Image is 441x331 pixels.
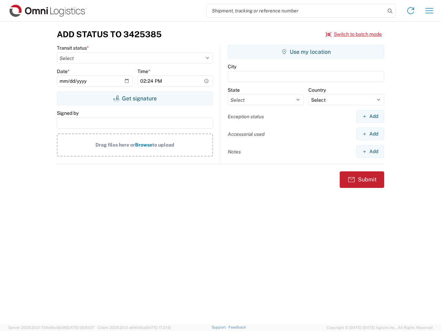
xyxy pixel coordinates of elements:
[66,325,94,330] span: [DATE] 09:51:07
[228,63,236,70] label: City
[8,325,94,330] span: Server: 2025.20.0-734e5bc92d9
[207,4,385,17] input: Shipment, tracking or reference number
[228,131,265,137] label: Accessorial used
[57,45,89,51] label: Transit status
[95,142,135,148] span: Drag files here or
[57,110,79,116] label: Signed by
[356,128,384,140] button: Add
[356,145,384,158] button: Add
[152,142,174,148] span: to upload
[228,149,241,155] label: Notes
[228,45,384,59] button: Use my location
[135,142,152,148] span: Browse
[137,68,150,74] label: Time
[228,87,240,93] label: State
[57,91,213,105] button: Get signature
[212,325,229,329] a: Support
[356,110,384,123] button: Add
[308,87,326,93] label: Country
[57,29,162,39] h3: Add Status to 3425385
[326,29,382,40] button: Switch to batch mode
[340,171,384,188] button: Submit
[228,113,264,120] label: Exception status
[57,68,70,74] label: Date
[145,325,171,330] span: [DATE] 17:21:12
[228,325,246,329] a: Feedback
[98,325,171,330] span: Client: 2025.20.0-e640dba
[327,324,433,331] span: Copyright © [DATE]-[DATE] Agistix Inc., All Rights Reserved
